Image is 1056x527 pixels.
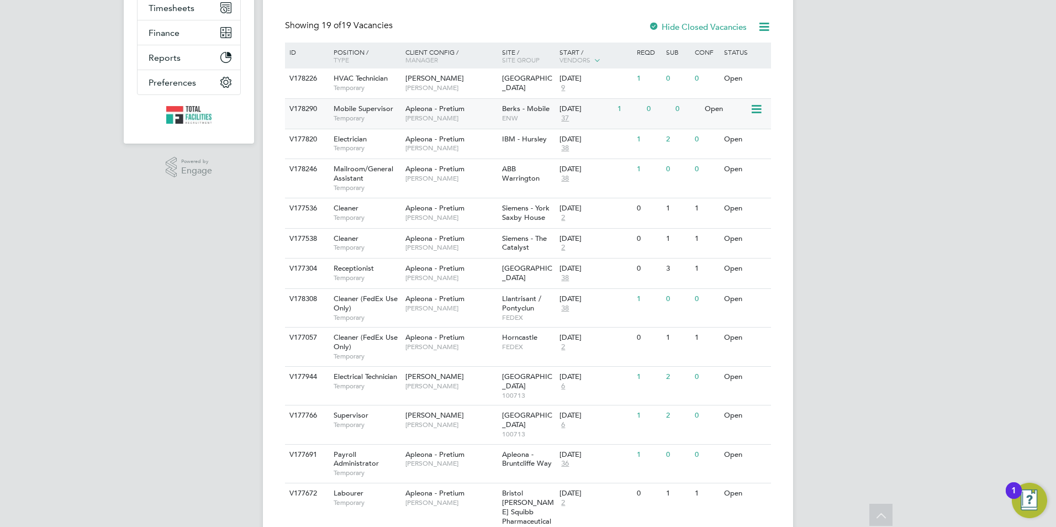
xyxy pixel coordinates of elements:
div: V177944 [287,367,325,387]
span: Apleona - Pretium [405,234,464,243]
div: 0 [634,259,663,279]
span: Mailroom/General Assistant [334,164,393,183]
span: Cleaner [334,203,358,213]
img: tfrecruitment-logo-retina.png [166,106,212,124]
span: Powered by [181,157,212,166]
span: Temporary [334,243,400,252]
span: [PERSON_NAME] [405,174,497,183]
div: ID [287,43,325,61]
span: Apleona - Pretium [405,294,464,303]
div: V177536 [287,198,325,219]
div: 1 [692,483,721,504]
div: Showing [285,20,395,31]
div: 1 [663,328,692,348]
span: Apleona - Pretium [405,164,464,173]
span: 37 [559,114,571,123]
div: 0 [634,198,663,219]
span: Payroll Administrator [334,450,379,468]
span: [PERSON_NAME] [405,498,497,507]
span: [PERSON_NAME] [405,73,464,83]
span: Cleaner (FedEx Use Only) [334,333,398,351]
div: Start / [557,43,634,70]
div: V178290 [287,99,325,119]
div: 1 [1011,491,1016,505]
span: [PERSON_NAME] [405,144,497,152]
div: V178226 [287,68,325,89]
span: Berks - Mobile [502,104,550,113]
label: Hide Closed Vacancies [648,22,747,32]
span: Siemens - York Saxby House [502,203,550,222]
span: 2 [559,243,567,252]
span: Temporary [334,313,400,322]
button: Reports [138,45,240,70]
div: 1 [634,68,663,89]
div: Open [721,68,769,89]
div: 0 [692,129,721,150]
span: [PERSON_NAME] [405,459,497,468]
div: 1 [615,99,643,119]
div: 1 [634,159,663,180]
span: Timesheets [149,3,194,13]
div: V177691 [287,445,325,465]
div: Sub [663,43,692,61]
span: Electrical Technician [334,372,397,381]
span: Temporary [334,273,400,282]
span: 9 [559,83,567,93]
span: Apleona - Pretium [405,450,464,459]
span: HVAC Technician [334,73,388,83]
span: Electrician [334,134,367,144]
div: Open [721,445,769,465]
span: 2 [559,498,567,508]
span: ABB Warrington [502,164,540,183]
div: 3 [663,259,692,279]
div: 1 [634,405,663,426]
div: 1 [692,229,721,249]
span: FEDEX [502,313,555,322]
span: Temporary [334,382,400,391]
div: 0 [692,367,721,387]
div: 0 [692,445,721,465]
div: 1 [634,289,663,309]
button: Preferences [138,70,240,94]
div: 1 [663,229,692,249]
div: 0 [663,445,692,465]
div: Status [721,43,769,61]
a: Go to home page [137,106,241,124]
div: [DATE] [559,74,631,83]
span: Apleona - Pretium [405,488,464,498]
div: Open [721,198,769,219]
span: Siemens - The Catalyst [502,234,547,252]
span: ENW [502,114,555,123]
span: Temporary [334,213,400,222]
span: Supervisor [334,410,368,420]
span: Type [334,55,349,64]
span: [PERSON_NAME] [405,342,497,351]
span: [PERSON_NAME] [405,114,497,123]
div: 1 [663,198,692,219]
div: V177672 [287,483,325,504]
span: Llantrisant / Pontyclun [502,294,541,313]
span: Temporary [334,183,400,192]
span: Temporary [334,468,400,477]
div: Open [721,328,769,348]
div: 0 [692,159,721,180]
span: Preferences [149,77,196,88]
span: Finance [149,28,179,38]
div: 1 [634,129,663,150]
div: 0 [663,289,692,309]
span: Temporary [334,83,400,92]
span: Temporary [334,114,400,123]
div: Site / [499,43,557,69]
div: [DATE] [559,264,631,273]
button: Open Resource Center, 1 new notification [1012,483,1047,518]
span: Temporary [334,420,400,429]
span: 6 [559,420,567,430]
div: Open [721,259,769,279]
span: [GEOGRAPHIC_DATA] [502,372,552,391]
div: [DATE] [559,411,631,420]
div: 1 [692,328,721,348]
span: [PERSON_NAME] [405,372,464,381]
span: Labourer [334,488,363,498]
span: 100713 [502,430,555,439]
div: [DATE] [559,165,631,174]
